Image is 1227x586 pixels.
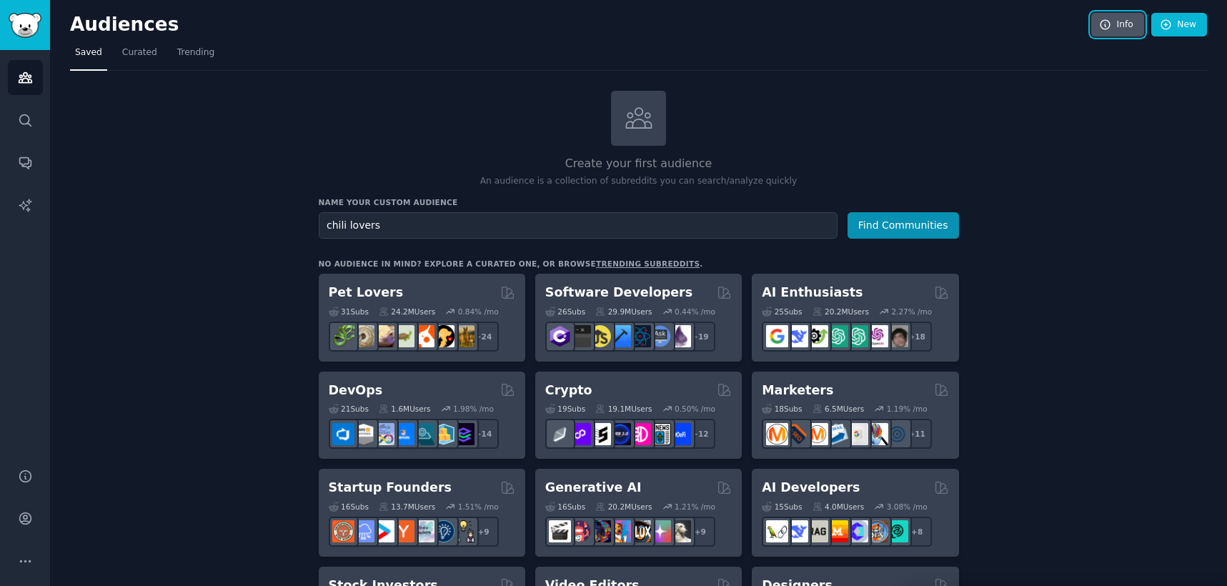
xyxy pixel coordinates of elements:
[826,520,848,542] img: MistralAI
[902,322,932,352] div: + 18
[319,212,838,239] input: Pick a short name, like "Digital Marketers" or "Movie-Goers"
[813,307,869,317] div: 20.2M Users
[319,259,703,269] div: No audience in mind? Explore a curated one, or browse .
[549,423,571,445] img: ethfinance
[122,46,157,59] span: Curated
[549,520,571,542] img: aivideo
[649,325,671,347] img: AskComputerScience
[669,520,691,542] img: DreamBooth
[392,520,414,542] img: ycombinator
[891,307,932,317] div: 2.27 % /mo
[379,404,431,414] div: 1.6M Users
[629,423,651,445] img: defiblockchain
[329,404,369,414] div: 21 Sub s
[886,520,908,542] img: AIDevelopersSociety
[786,520,808,542] img: DeepSeek
[846,325,868,347] img: chatgpt_prompts_
[685,322,715,352] div: + 19
[412,520,434,542] img: indiehackers
[549,325,571,347] img: csharp
[902,517,932,547] div: + 8
[352,325,374,347] img: ballpython
[452,325,475,347] img: dogbreed
[545,502,585,512] div: 16 Sub s
[172,41,219,71] a: Trending
[329,307,369,317] div: 31 Sub s
[762,404,802,414] div: 18 Sub s
[595,404,652,414] div: 19.1M Users
[469,322,499,352] div: + 24
[372,423,394,445] img: Docker_DevOps
[589,520,611,542] img: deepdream
[589,423,611,445] img: ethstaker
[412,325,434,347] img: cockatiel
[762,382,833,399] h2: Marketers
[469,419,499,449] div: + 14
[826,423,848,445] img: Emailmarketing
[379,502,435,512] div: 13.7M Users
[595,502,652,512] div: 20.2M Users
[372,520,394,542] img: startup
[412,423,434,445] img: platformengineering
[545,307,585,317] div: 26 Sub s
[649,423,671,445] img: CryptoNews
[685,419,715,449] div: + 12
[762,502,802,512] div: 15 Sub s
[545,284,692,302] h2: Software Developers
[887,404,928,414] div: 1.19 % /mo
[70,41,107,71] a: Saved
[332,423,354,445] img: azuredevops
[589,325,611,347] img: learnjavascript
[846,423,868,445] img: googleads
[786,325,808,347] img: DeepSeek
[595,307,652,317] div: 29.9M Users
[458,307,499,317] div: 0.84 % /mo
[762,307,802,317] div: 25 Sub s
[9,13,41,38] img: GummySearch logo
[392,325,414,347] img: turtle
[329,382,383,399] h2: DevOps
[372,325,394,347] img: leopardgeckos
[319,155,959,173] h2: Create your first audience
[846,520,868,542] img: OpenSourceAI
[675,404,715,414] div: 0.50 % /mo
[649,520,671,542] img: starryai
[332,325,354,347] img: herpetology
[352,520,374,542] img: SaaS
[886,325,908,347] img: ArtificalIntelligence
[629,520,651,542] img: FluxAI
[545,479,642,497] h2: Generative AI
[887,502,928,512] div: 3.08 % /mo
[766,520,788,542] img: LangChain
[609,325,631,347] img: iOSProgramming
[117,41,162,71] a: Curated
[569,520,591,542] img: dalle2
[319,197,959,207] h3: Name your custom audience
[352,423,374,445] img: AWS_Certified_Experts
[629,325,651,347] img: reactnative
[669,325,691,347] img: elixir
[762,479,860,497] h2: AI Developers
[545,404,585,414] div: 19 Sub s
[609,520,631,542] img: sdforall
[432,423,454,445] img: aws_cdk
[75,46,102,59] span: Saved
[813,502,865,512] div: 4.0M Users
[609,423,631,445] img: web3
[329,284,404,302] h2: Pet Lovers
[319,175,959,188] p: An audience is a collection of subreddits you can search/analyze quickly
[70,14,1091,36] h2: Audiences
[1151,13,1207,37] a: New
[866,325,888,347] img: OpenAIDev
[458,502,499,512] div: 1.51 % /mo
[806,423,828,445] img: AskMarketing
[379,307,435,317] div: 24.2M Users
[826,325,848,347] img: chatgpt_promptDesign
[902,419,932,449] div: + 11
[432,520,454,542] img: Entrepreneurship
[685,517,715,547] div: + 9
[866,520,888,542] img: llmops
[596,259,700,268] a: trending subreddits
[329,502,369,512] div: 16 Sub s
[329,479,452,497] h2: Startup Founders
